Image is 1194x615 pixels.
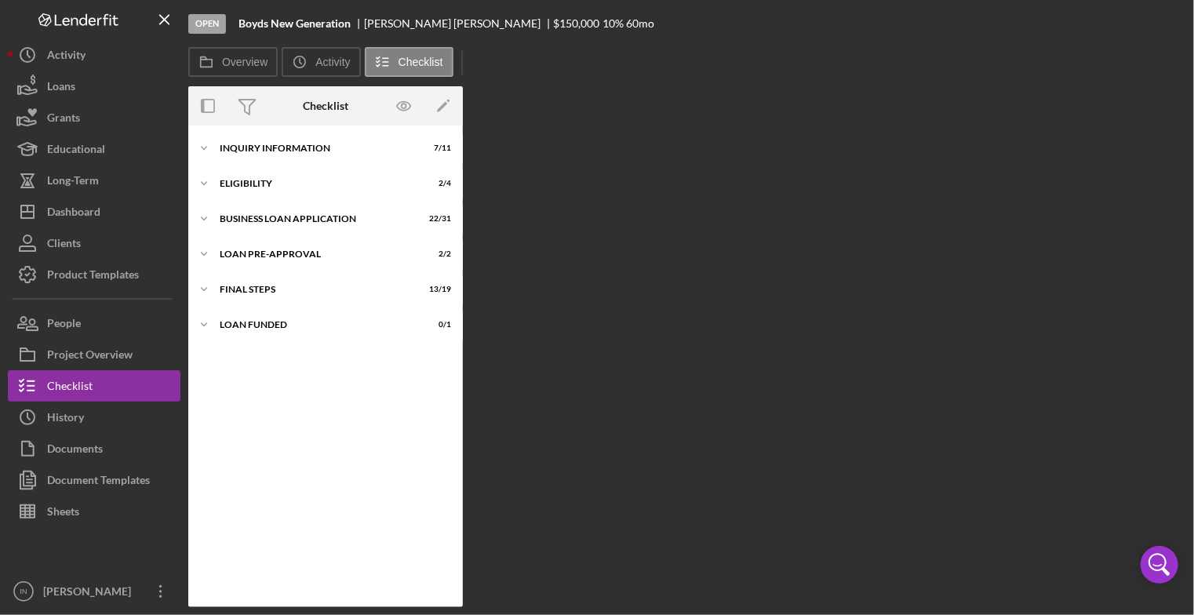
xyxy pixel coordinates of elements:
div: FINAL STEPS [220,285,412,294]
div: 2 / 2 [423,249,451,259]
div: LOAN PRE-APPROVAL [220,249,412,259]
div: [PERSON_NAME] [PERSON_NAME] [364,17,554,30]
text: IN [20,588,27,596]
b: Boyds New Generation [238,17,351,30]
div: Dashboard [47,196,100,231]
div: Sheets [47,496,79,531]
div: 60 mo [626,17,654,30]
label: Activity [315,56,350,68]
button: Overview [188,47,278,77]
button: Clients [8,227,180,259]
button: Grants [8,102,180,133]
div: Checklist [47,370,93,406]
button: Loans [8,71,180,102]
span: $150,000 [554,16,600,30]
div: People [47,307,81,343]
div: Product Templates [47,259,139,294]
div: 0 / 1 [423,320,451,329]
div: 10 % [602,17,624,30]
button: Educational [8,133,180,165]
div: ELIGIBILITY [220,179,412,188]
div: Loans [47,71,75,106]
button: Long-Term [8,165,180,196]
button: Checklist [8,370,180,402]
div: 7 / 11 [423,144,451,153]
button: Document Templates [8,464,180,496]
button: Dashboard [8,196,180,227]
div: Project Overview [47,339,133,374]
div: Document Templates [47,464,150,500]
div: Grants [47,102,80,137]
button: People [8,307,180,339]
div: Clients [47,227,81,263]
div: INQUIRY INFORMATION [220,144,412,153]
button: IN[PERSON_NAME] [8,576,180,607]
div: 13 / 19 [423,285,451,294]
div: Open [188,14,226,34]
div: Checklist [303,100,348,112]
div: Educational [47,133,105,169]
div: LOAN FUNDED [220,320,412,329]
button: Checklist [365,47,453,77]
button: Project Overview [8,339,180,370]
div: History [47,402,84,437]
div: Documents [47,433,103,468]
button: Sheets [8,496,180,527]
div: Open Intercom Messenger [1141,546,1178,584]
button: History [8,402,180,433]
button: Activity [8,39,180,71]
label: Checklist [399,56,443,68]
div: Activity [47,39,86,75]
div: [PERSON_NAME] [39,576,141,611]
div: Long-Term [47,165,99,200]
button: Activity [282,47,360,77]
button: Product Templates [8,259,180,290]
div: BUSINESS LOAN APPLICATION [220,214,412,224]
div: 22 / 31 [423,214,451,224]
div: 2 / 4 [423,179,451,188]
button: Documents [8,433,180,464]
label: Overview [222,56,268,68]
